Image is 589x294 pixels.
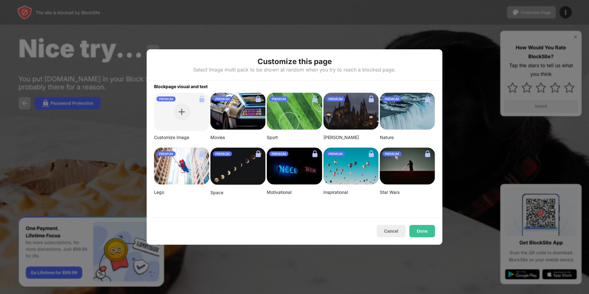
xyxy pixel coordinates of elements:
div: PREMIUM [156,151,176,156]
div: PREMIUM [382,151,401,156]
img: lock.svg [423,149,433,159]
img: jeff-wang-p2y4T4bFws4-unsplash-small.png [267,93,322,130]
div: PREMIUM [156,96,176,101]
div: PREMIUM [326,96,345,101]
div: [PERSON_NAME] [323,135,379,140]
img: lock.svg [253,149,263,159]
img: lock.svg [197,94,207,104]
div: Inspirational [323,190,379,195]
img: ian-dooley-DuBNA1QMpPA-unsplash-small.png [323,148,379,185]
div: Motivational [267,190,322,195]
img: lock.svg [366,94,376,104]
div: PREMIUM [382,96,401,101]
div: PREMIUM [326,151,345,156]
img: lock.svg [253,94,263,104]
div: Blockpage visual and text [147,80,442,89]
div: Lego [154,190,209,195]
img: image-26.png [210,93,266,130]
div: Nature [380,135,435,140]
div: Customize Image [154,135,209,140]
img: alexis-fauvet-qfWf9Muwp-c-unsplash-small.png [267,148,322,185]
img: lock.svg [197,149,207,159]
img: lock.svg [310,94,320,104]
div: Customize this page [258,57,332,67]
img: image-22-small.png [380,148,435,185]
div: PREMIUM [213,96,232,101]
img: aditya-chinchure-LtHTe32r_nA-unsplash.png [380,93,435,130]
div: Star Wars [380,190,435,195]
div: PREMIUM [213,151,232,156]
img: aditya-vyas-5qUJfO4NU4o-unsplash-small.png [323,93,379,130]
img: plus.svg [179,109,185,115]
div: Sport [267,135,322,140]
div: Select Image multi pack to be shown at random when you try to reach a blocked page. [193,67,396,73]
img: linda-xu-KsomZsgjLSA-unsplash.png [210,148,266,185]
div: PREMIUM [269,96,288,101]
img: lock.svg [310,149,320,159]
div: Space [210,190,266,195]
button: Done [409,225,435,237]
div: PREMIUM [269,151,288,156]
img: lock.svg [423,94,433,104]
div: Movies [210,135,266,140]
img: mehdi-messrro-gIpJwuHVwt0-unsplash-small.png [154,148,209,185]
button: Cancel [377,225,406,237]
img: lock.svg [366,149,376,159]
